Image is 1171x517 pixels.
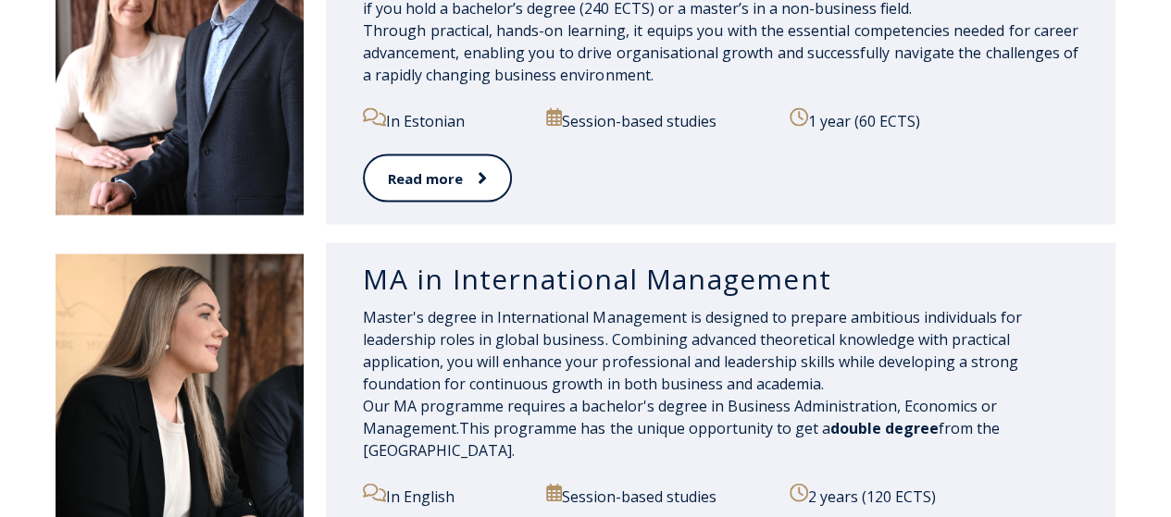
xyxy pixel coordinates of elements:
span: Master's degree in International Management is designed to prepare ambitious individuals for lead... [363,307,1021,394]
p: Session-based studies [546,108,775,132]
span: Our MA programme requires a bachelor's degree in Business Administration, Economics or Management. [363,396,996,438]
p: 2 years (120 ECTS) [790,484,1078,508]
h3: MA in International Management [363,262,1078,297]
p: Session-based studies [546,484,775,508]
span: double degree [829,418,938,438]
p: In Estonian [363,108,530,132]
span: This programme has the unique opportunity to get a from the [GEOGRAPHIC_DATA]. [363,418,999,461]
p: 1 year (60 ECTS) [790,108,1078,132]
p: In English [363,484,530,508]
a: Read more [363,154,512,203]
